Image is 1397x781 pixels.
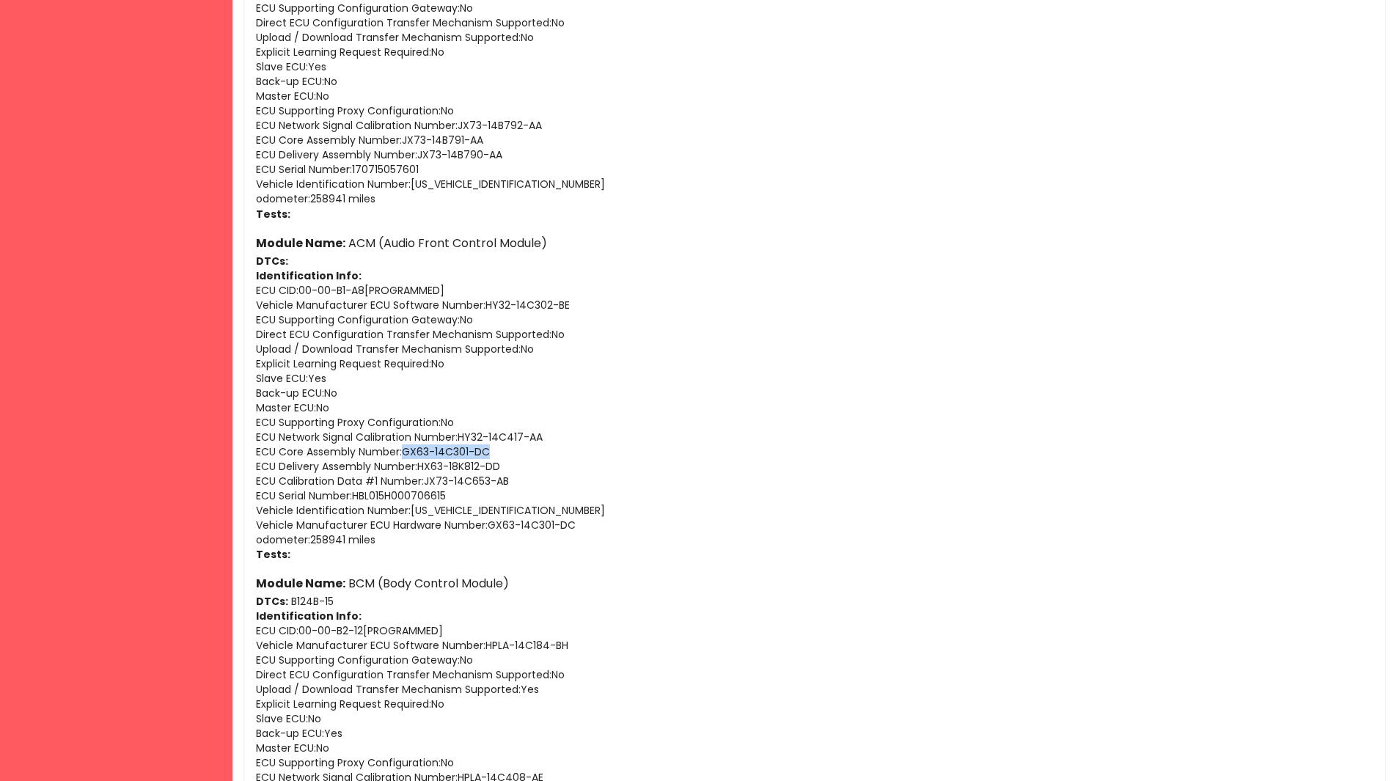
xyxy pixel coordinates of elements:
p: Upload / Download Transfer Mechanism Supported : Yes [256,682,1374,697]
p: ECU CID : 00-00-B2-12[PROGRAMMED] [256,623,1374,638]
strong: Identification Info: [256,609,362,623]
strong: Tests: [256,547,290,562]
p: Explicit Learning Request Required : No [256,356,1374,371]
p: ECU Serial Number : 170715057601 [256,162,1374,177]
p: ECU Supporting Proxy Configuration : No [256,755,1374,770]
p: ECU CID : 00-00-B1-A8[PROGRAMMED] [256,283,1374,298]
p: Upload / Download Transfer Mechanism Supported : No [256,30,1374,45]
p: ECU Supporting Proxy Configuration : No [256,103,1374,118]
p: Back-up ECU : Yes [256,726,1374,741]
p: Slave ECU : No [256,711,1374,726]
p: ECU Supporting Proxy Configuration : No [256,415,1374,430]
p: odometer : 258941 miles [256,532,1374,547]
strong: Module Name: [256,575,345,592]
p: ECU Network Signal Calibration Number : JX73-14B792-AA [256,118,1374,133]
p: odometer : 258941 miles [256,191,1374,206]
p: Vehicle Identification Number : [US_VEHICLE_IDENTIFICATION_NUMBER] [256,503,1374,518]
p: Upload / Download Transfer Mechanism Supported : No [256,342,1374,356]
p: Slave ECU : Yes [256,59,1374,74]
p: Back-up ECU : No [256,386,1374,400]
p: Direct ECU Configuration Transfer Mechanism Supported : No [256,667,1374,682]
p: B124B-15 [256,594,1374,609]
p: Slave ECU : Yes [256,371,1374,386]
p: ECU Serial Number : HBL015H000706615 [256,488,1374,503]
strong: DTCs: [256,594,288,609]
p: Vehicle Manufacturer ECU Software Number : HPLA-14C184-BH [256,638,1374,653]
p: ECU Supporting Configuration Gateway : No [256,312,1374,327]
p: ECU Core Assembly Number : GX63-14C301-DC [256,444,1374,459]
p: ECU Delivery Assembly Number : HX63-18K812-DD [256,459,1374,474]
p: ECU Network Signal Calibration Number : HY32-14C417-AA [256,430,1374,444]
p: Back-up ECU : No [256,74,1374,89]
strong: Identification Info: [256,268,362,283]
p: ECU Supporting Configuration Gateway : No [256,653,1374,667]
strong: Tests: [256,207,290,221]
p: Master ECU : No [256,741,1374,755]
p: Master ECU : No [256,400,1374,415]
p: Vehicle Manufacturer ECU Hardware Number : GX63-14C301-DC [256,518,1374,532]
h6: ACM (Audio Front Control Module) [256,233,1374,254]
p: Master ECU : No [256,89,1374,103]
strong: DTCs: [256,254,288,268]
p: Direct ECU Configuration Transfer Mechanism Supported : No [256,327,1374,342]
p: Vehicle Identification Number : [US_VEHICLE_IDENTIFICATION_NUMBER] [256,177,1374,191]
p: Direct ECU Configuration Transfer Mechanism Supported : No [256,15,1374,30]
p: Explicit Learning Request Required : No [256,697,1374,711]
p: Vehicle Manufacturer ECU Software Number : HY32-14C302-BE [256,298,1374,312]
strong: Module Name: [256,235,345,252]
p: ECU Core Assembly Number : JX73-14B791-AA [256,133,1374,147]
p: ECU Supporting Configuration Gateway : No [256,1,1374,15]
h6: BCM (Body Control Module) [256,573,1374,594]
p: ECU Delivery Assembly Number : JX73-14B790-AA [256,147,1374,162]
p: ECU Calibration Data #1 Number : JX73-14C653-AB [256,474,1374,488]
p: Explicit Learning Request Required : No [256,45,1374,59]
